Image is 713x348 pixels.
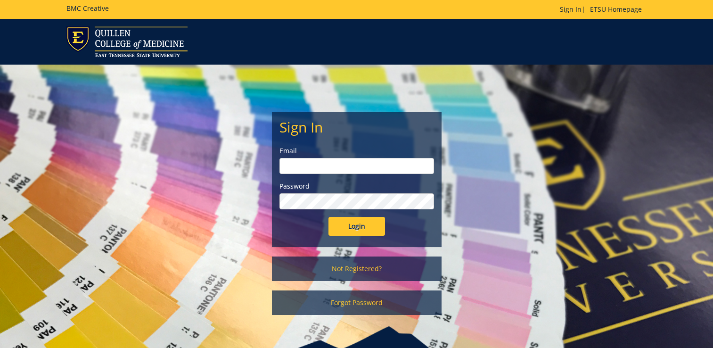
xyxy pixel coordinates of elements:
a: ETSU Homepage [585,5,647,14]
input: Login [328,217,385,236]
a: Sign In [560,5,582,14]
p: | [560,5,647,14]
img: ETSU logo [66,26,188,57]
label: Password [279,182,434,191]
h2: Sign In [279,119,434,135]
h5: BMC Creative [66,5,109,12]
a: Not Registered? [272,257,442,281]
a: Forgot Password [272,290,442,315]
label: Email [279,146,434,156]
